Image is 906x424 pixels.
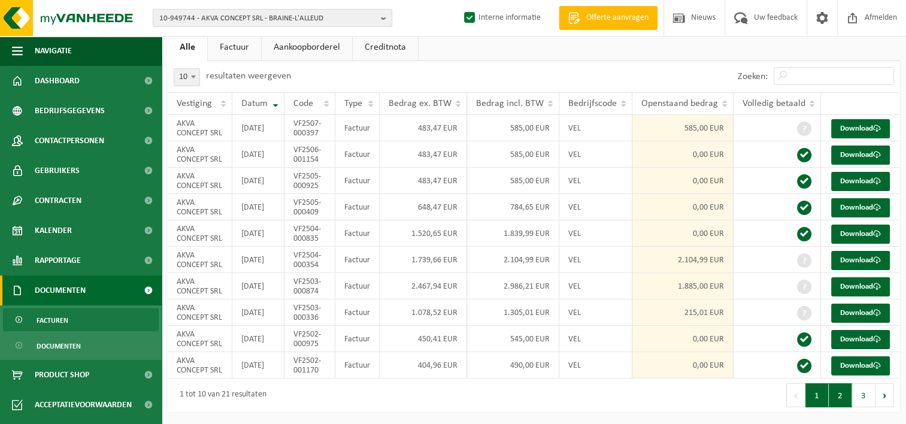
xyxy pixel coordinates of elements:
[284,220,335,247] td: VF2504-000835
[284,115,335,141] td: VF2507-000397
[35,246,81,275] span: Rapportage
[831,198,890,217] a: Download
[632,168,734,194] td: 0,00 EUR
[232,299,284,326] td: [DATE]
[168,247,232,273] td: AKVA CONCEPT SRL
[168,326,232,352] td: AKVA CONCEPT SRL
[284,299,335,326] td: VF2503-000336
[232,115,284,141] td: [DATE]
[831,172,890,191] a: Download
[335,194,380,220] td: Factuur
[632,220,734,247] td: 0,00 EUR
[284,247,335,273] td: VF2504-000354
[805,383,829,407] button: 1
[743,99,805,108] span: Volledig betaald
[831,277,890,296] a: Download
[335,273,380,299] td: Factuur
[829,383,852,407] button: 2
[168,352,232,378] td: AKVA CONCEPT SRL
[380,299,467,326] td: 1.078,52 EUR
[206,71,291,81] label: resultaten weergeven
[232,168,284,194] td: [DATE]
[831,330,890,349] a: Download
[380,194,467,220] td: 648,47 EUR
[380,352,467,378] td: 404,96 EUR
[37,309,68,332] span: Facturen
[335,115,380,141] td: Factuur
[467,141,559,168] td: 585,00 EUR
[37,335,81,358] span: Documenten
[632,141,734,168] td: 0,00 EUR
[380,326,467,352] td: 450,41 EUR
[168,168,232,194] td: AKVA CONCEPT SRL
[174,69,199,86] span: 10
[232,326,284,352] td: [DATE]
[583,12,652,24] span: Offerte aanvragen
[632,299,734,326] td: 215,01 EUR
[467,220,559,247] td: 1.839,99 EUR
[284,168,335,194] td: VF2505-000925
[831,356,890,375] a: Download
[168,34,207,61] a: Alle
[831,251,890,270] a: Download
[559,168,632,194] td: VEL
[632,352,734,378] td: 0,00 EUR
[831,146,890,165] a: Download
[284,273,335,299] td: VF2503-000874
[232,194,284,220] td: [DATE]
[559,273,632,299] td: VEL
[3,334,159,357] a: Documenten
[232,247,284,273] td: [DATE]
[380,220,467,247] td: 1.520,65 EUR
[335,247,380,273] td: Factuur
[232,220,284,247] td: [DATE]
[35,216,72,246] span: Kalender
[467,194,559,220] td: 784,65 EUR
[335,352,380,378] td: Factuur
[559,326,632,352] td: VEL
[168,141,232,168] td: AKVA CONCEPT SRL
[153,9,392,27] button: 10-949744 - AKVA CONCEPT SRL - BRAINE-L'ALLEUD
[632,194,734,220] td: 0,00 EUR
[35,360,89,390] span: Product Shop
[35,96,105,126] span: Bedrijfsgegevens
[284,352,335,378] td: VF2502-001170
[559,247,632,273] td: VEL
[208,34,261,61] a: Factuur
[380,168,467,194] td: 483,47 EUR
[831,119,890,138] a: Download
[168,299,232,326] td: AKVA CONCEPT SRL
[559,6,657,30] a: Offerte aanvragen
[852,383,875,407] button: 3
[389,99,452,108] span: Bedrag ex. BTW
[232,352,284,378] td: [DATE]
[262,34,352,61] a: Aankoopborderel
[232,141,284,168] td: [DATE]
[353,34,418,61] a: Creditnota
[467,326,559,352] td: 545,00 EUR
[559,141,632,168] td: VEL
[35,126,104,156] span: Contactpersonen
[476,99,544,108] span: Bedrag incl. BTW
[168,273,232,299] td: AKVA CONCEPT SRL
[177,99,212,108] span: Vestiging
[293,99,313,108] span: Code
[35,186,81,216] span: Contracten
[284,141,335,168] td: VF2506-001154
[559,115,632,141] td: VEL
[831,304,890,323] a: Download
[168,194,232,220] td: AKVA CONCEPT SRL
[738,72,768,81] label: Zoeken:
[168,220,232,247] td: AKVA CONCEPT SRL
[875,383,894,407] button: Next
[35,36,72,66] span: Navigatie
[3,308,159,331] a: Facturen
[284,326,335,352] td: VF2502-000975
[559,299,632,326] td: VEL
[380,115,467,141] td: 483,47 EUR
[568,99,617,108] span: Bedrijfscode
[467,115,559,141] td: 585,00 EUR
[559,220,632,247] td: VEL
[344,99,362,108] span: Type
[467,352,559,378] td: 490,00 EUR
